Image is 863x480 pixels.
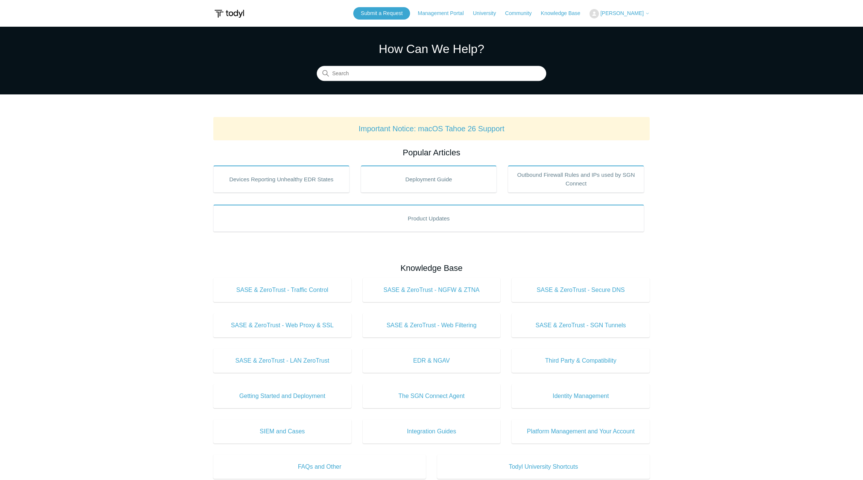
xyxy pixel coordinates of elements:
[418,9,471,17] a: Management Portal
[374,286,489,295] span: SASE & ZeroTrust - NGFW & ZTNA
[512,349,650,373] a: Third Party & Compatibility
[523,356,638,365] span: Third Party & Compatibility
[213,262,650,274] h2: Knowledge Base
[225,392,340,401] span: Getting Started and Deployment
[512,313,650,337] a: SASE & ZeroTrust - SGN Tunnels
[523,392,638,401] span: Identity Management
[359,125,504,133] a: Important Notice: macOS Tahoe 26 Support
[512,419,650,444] a: Platform Management and Your Account
[317,40,546,58] h1: How Can We Help?
[541,9,588,17] a: Knowledge Base
[213,166,349,193] a: Devices Reporting Unhealthy EDR States
[505,9,539,17] a: Community
[225,462,415,471] span: FAQs and Other
[225,321,340,330] span: SASE & ZeroTrust - Web Proxy & SSL
[317,66,546,81] input: Search
[600,10,644,16] span: [PERSON_NAME]
[523,321,638,330] span: SASE & ZeroTrust - SGN Tunnels
[512,384,650,408] a: Identity Management
[361,166,497,193] a: Deployment Guide
[213,278,351,302] a: SASE & ZeroTrust - Traffic Control
[473,9,503,17] a: University
[213,7,245,21] img: Todyl Support Center Help Center home page
[590,9,650,18] button: [PERSON_NAME]
[448,462,638,471] span: Todyl University Shortcuts
[374,321,489,330] span: SASE & ZeroTrust - Web Filtering
[213,455,426,479] a: FAQs and Other
[213,384,351,408] a: Getting Started and Deployment
[508,166,644,193] a: Outbound Firewall Rules and IPs used by SGN Connect
[363,349,501,373] a: EDR & NGAV
[374,356,489,365] span: EDR & NGAV
[213,349,351,373] a: SASE & ZeroTrust - LAN ZeroTrust
[374,427,489,436] span: Integration Guides
[363,384,501,408] a: The SGN Connect Agent
[225,356,340,365] span: SASE & ZeroTrust - LAN ZeroTrust
[512,278,650,302] a: SASE & ZeroTrust - Secure DNS
[353,7,410,20] a: Submit a Request
[213,146,650,159] h2: Popular Articles
[225,427,340,436] span: SIEM and Cases
[363,313,501,337] a: SASE & ZeroTrust - Web Filtering
[523,427,638,436] span: Platform Management and Your Account
[374,392,489,401] span: The SGN Connect Agent
[213,205,644,232] a: Product Updates
[225,286,340,295] span: SASE & ZeroTrust - Traffic Control
[363,278,501,302] a: SASE & ZeroTrust - NGFW & ZTNA
[363,419,501,444] a: Integration Guides
[523,286,638,295] span: SASE & ZeroTrust - Secure DNS
[213,313,351,337] a: SASE & ZeroTrust - Web Proxy & SSL
[437,455,650,479] a: Todyl University Shortcuts
[213,419,351,444] a: SIEM and Cases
